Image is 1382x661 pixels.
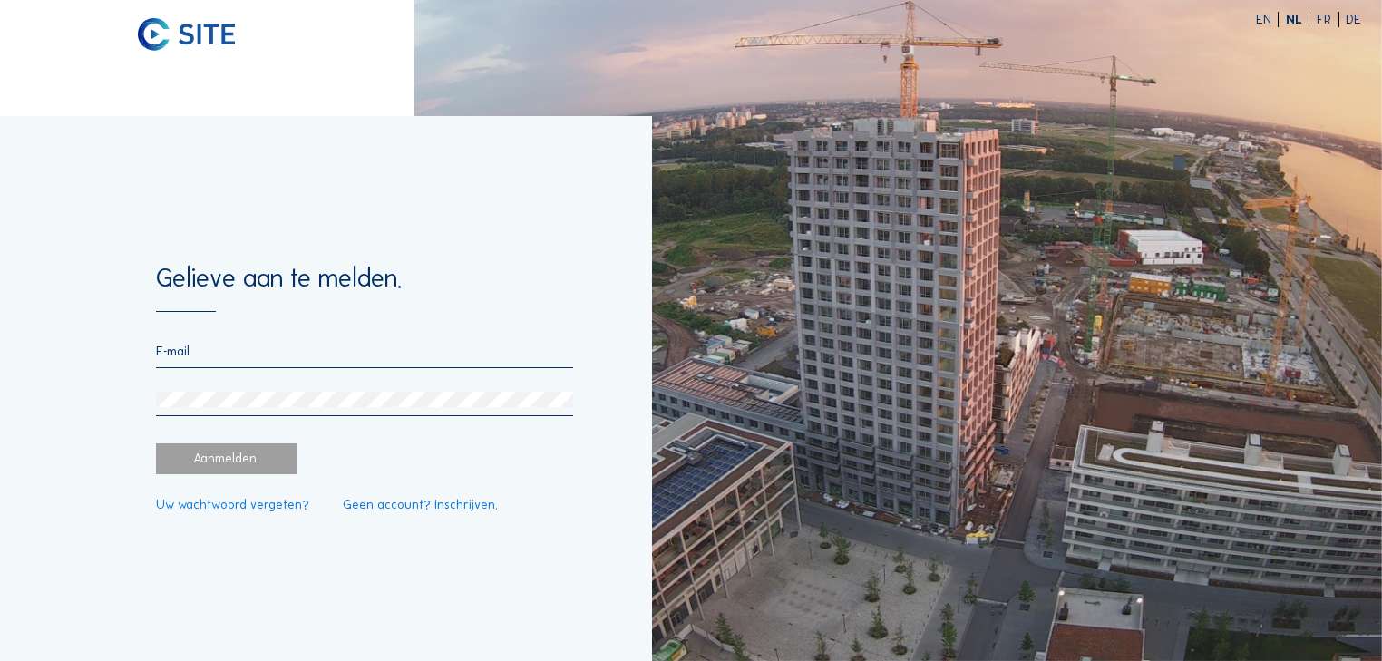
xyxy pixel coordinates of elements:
a: Uw wachtwoord vergeten? [156,499,309,511]
div: DE [1346,14,1361,26]
a: Geen account? Inschrijven. [343,499,498,511]
div: NL [1286,14,1310,26]
div: Gelieve aan te melden. [156,266,572,313]
div: Aanmelden. [156,443,297,474]
div: FR [1317,14,1339,26]
div: EN [1256,14,1280,26]
img: C-SITE logo [138,18,235,51]
input: E-mail [156,344,572,359]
